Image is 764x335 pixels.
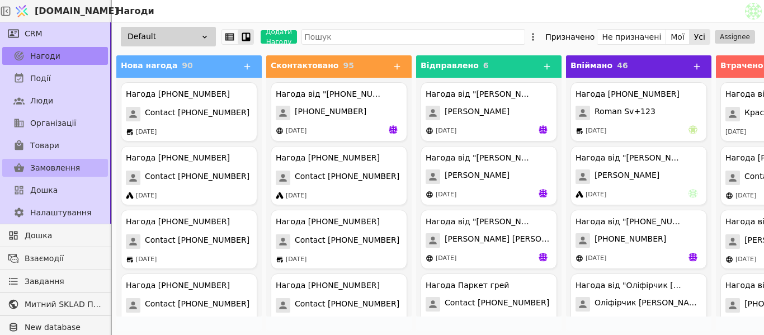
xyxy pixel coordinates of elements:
[539,125,548,134] img: va
[576,127,583,135] img: brick-mortar-store.svg
[2,114,108,132] a: Організації
[276,192,284,200] img: google-ads.svg
[666,29,690,45] button: Мої
[426,254,433,262] img: online-store.svg
[126,256,134,263] img: brick-mortar-store.svg
[570,210,707,269] div: Нагода від "[PHONE_NUMBER]"[PHONE_NUMBER][DATE]va
[126,280,230,291] div: Нагода [PHONE_NUMBER]
[483,61,489,70] span: 6
[25,28,43,40] span: CRM
[126,128,134,136] img: brick-mortar-store.svg
[436,254,456,263] div: [DATE]
[30,117,76,129] span: Організації
[2,159,108,177] a: Замовлення
[121,27,216,46] div: Default
[445,106,510,120] span: [PERSON_NAME]
[426,280,509,291] div: Нагода Паркет грей
[539,189,548,198] img: va
[539,253,548,262] img: va
[421,210,557,269] div: Нагода від "[PERSON_NAME] [PERSON_NAME]"[PERSON_NAME] [PERSON_NAME][DATE]va
[617,61,628,70] span: 46
[286,126,306,136] div: [DATE]
[295,234,399,249] span: Contact [PHONE_NUMBER]
[30,162,80,174] span: Замовлення
[576,254,583,262] img: online-store.svg
[421,61,479,70] span: Відправлено
[576,280,682,291] div: Нагода від "Оліфірчик [PERSON_NAME]"
[35,4,119,18] span: [DOMAIN_NAME]
[725,192,733,200] img: online-store.svg
[2,25,108,43] a: CRM
[2,272,108,290] a: Завдання
[715,30,755,44] button: Assignee
[426,216,532,228] div: Нагода від "[PERSON_NAME] [PERSON_NAME]"
[145,234,249,249] span: Contact [PHONE_NUMBER]
[30,207,91,219] span: Налаштування
[725,128,746,137] div: [DATE]
[426,152,532,164] div: Нагода від "[PERSON_NAME]"
[145,298,249,313] span: Contact [PHONE_NUMBER]
[2,249,108,267] a: Взаємодії
[145,171,249,185] span: Contact [PHONE_NUMBER]
[595,169,659,184] span: [PERSON_NAME]
[271,273,407,333] div: Нагода [PHONE_NUMBER]Contact [PHONE_NUMBER][DATE]
[2,136,108,154] a: Товари
[276,216,380,228] div: Нагода [PHONE_NUMBER]
[136,255,157,265] div: [DATE]
[595,233,666,248] span: [PHONE_NUMBER]
[421,82,557,141] div: Нагода від "[PERSON_NAME]"[PERSON_NAME][DATE]va
[145,107,249,121] span: Contact [PHONE_NUMBER]
[426,88,532,100] div: Нагода від "[PERSON_NAME]"
[597,29,666,45] button: Не призначені
[426,191,433,199] img: online-store.svg
[271,210,407,269] div: Нагода [PHONE_NUMBER]Contact [PHONE_NUMBER][DATE]
[421,273,557,333] div: Нагода Паркет грейContact [PHONE_NUMBER][DATE]va
[25,322,102,333] span: New database
[30,95,53,107] span: Люди
[11,1,112,22] a: [DOMAIN_NAME]
[276,88,382,100] div: Нагода від "[PHONE_NUMBER]"
[301,29,525,45] input: Пошук
[720,61,763,70] span: Втрачено
[570,273,707,333] div: Нагода від "Оліфірчик [PERSON_NAME]"Оліфірчик [PERSON_NAME][DATE]va
[25,230,102,242] span: Дошка
[25,299,102,310] span: Митний SKLAD Плитка, сантехніка, меблі до ванни
[121,61,177,70] span: Нова нагода
[276,256,284,263] img: brick-mortar-store.svg
[126,216,230,228] div: Нагода [PHONE_NUMBER]
[545,29,595,45] div: Призначено
[688,125,697,134] img: ha
[271,82,407,141] div: Нагода від "[PHONE_NUMBER]"[PHONE_NUMBER][DATE]va
[25,253,102,265] span: Взаємодії
[2,227,108,244] a: Дошка
[576,152,682,164] div: Нагода від "[PERSON_NAME]"
[2,204,108,221] a: Налаштування
[688,189,697,198] img: pa
[586,254,606,263] div: [DATE]
[30,73,51,84] span: Події
[445,233,552,248] span: [PERSON_NAME] [PERSON_NAME]
[121,82,257,141] div: Нагода [PHONE_NUMBER]Contact [PHONE_NUMBER][DATE]
[426,127,433,135] img: online-store.svg
[276,152,380,164] div: Нагода [PHONE_NUMBER]
[576,88,680,100] div: Нагода [PHONE_NUMBER]
[445,297,549,312] span: Contact [PHONE_NUMBER]
[2,295,108,313] a: Митний SKLAD Плитка, сантехніка, меблі до ванни
[30,50,60,62] span: Нагоди
[725,256,733,263] img: online-store.svg
[295,171,399,185] span: Contact [PHONE_NUMBER]
[126,192,134,200] img: google-ads.svg
[576,216,682,228] div: Нагода від "[PHONE_NUMBER]"
[570,61,612,70] span: Впіймано
[570,146,707,205] div: Нагода від "[PERSON_NAME]"[PERSON_NAME][DATE]pa
[595,297,702,312] span: Оліфірчик [PERSON_NAME]
[586,126,606,136] div: [DATE]
[295,298,399,313] span: Contact [PHONE_NUMBER]
[445,169,510,184] span: [PERSON_NAME]
[136,128,157,137] div: [DATE]
[254,30,297,44] a: Додати Нагоду
[286,191,306,201] div: [DATE]
[586,190,606,200] div: [DATE]
[735,255,756,265] div: [DATE]
[436,126,456,136] div: [DATE]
